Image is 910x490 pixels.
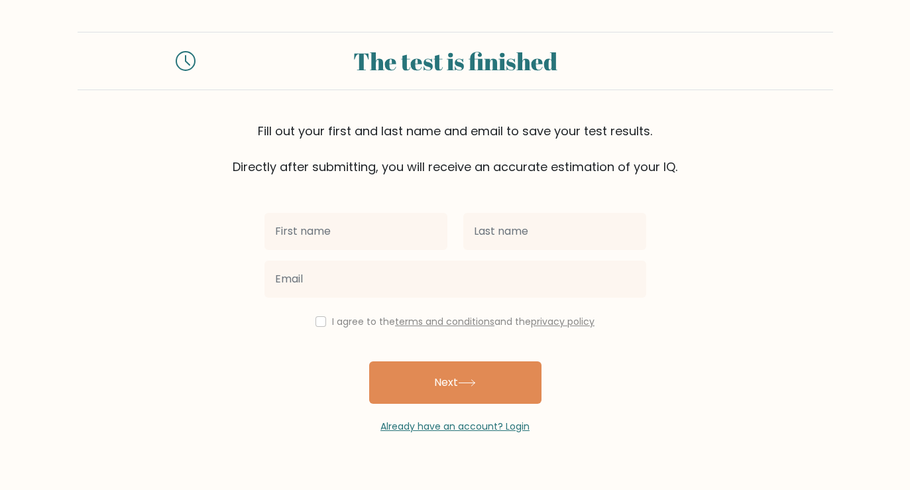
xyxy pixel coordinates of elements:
[332,315,595,328] label: I agree to the and the
[211,43,699,79] div: The test is finished
[463,213,646,250] input: Last name
[380,420,530,433] a: Already have an account? Login
[369,361,541,404] button: Next
[264,261,646,298] input: Email
[78,122,833,176] div: Fill out your first and last name and email to save your test results. Directly after submitting,...
[531,315,595,328] a: privacy policy
[264,213,447,250] input: First name
[395,315,494,328] a: terms and conditions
